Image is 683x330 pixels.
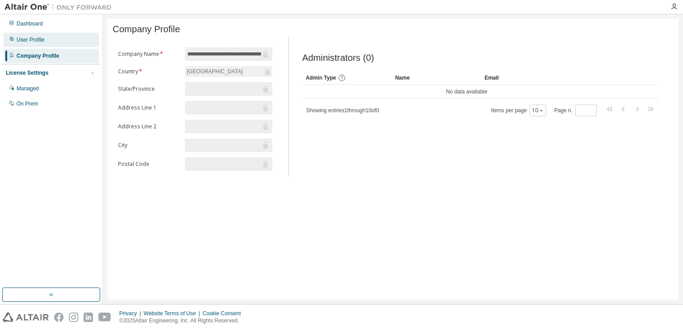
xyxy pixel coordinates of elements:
[302,53,374,63] span: Administrators (0)
[84,313,93,322] img: linkedin.svg
[118,85,180,93] label: State/Province
[485,71,567,85] div: Email
[98,313,111,322] img: youtube.svg
[54,313,63,322] img: facebook.svg
[118,123,180,130] label: Address Line 2
[185,66,272,77] div: [GEOGRAPHIC_DATA]
[17,20,43,27] div: Dashboard
[186,67,244,76] div: [GEOGRAPHIC_DATA]
[395,71,477,85] div: Name
[302,85,631,98] td: No data available
[532,107,544,114] button: 10
[118,142,180,149] label: City
[306,75,336,81] span: Admin Type
[17,100,38,107] div: On Prem
[6,69,48,76] div: License Settings
[118,161,180,168] label: Postal Code
[143,310,202,317] div: Website Terms of Use
[113,24,180,34] span: Company Profile
[554,105,597,116] span: Page n.
[118,68,180,75] label: Country
[3,313,49,322] img: altair_logo.svg
[17,85,39,92] div: Managed
[202,310,246,317] div: Cookie Consent
[119,317,246,325] p: © 2025 Altair Engineering, Inc. All Rights Reserved.
[69,313,78,322] img: instagram.svg
[306,107,379,114] span: Showing entries 1 through 10 of 0
[4,3,116,12] img: Altair One
[17,52,59,59] div: Company Profile
[491,105,546,116] span: Items per page
[17,36,45,43] div: User Profile
[118,104,180,111] label: Address Line 1
[119,310,143,317] div: Privacy
[118,51,180,58] label: Company Name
